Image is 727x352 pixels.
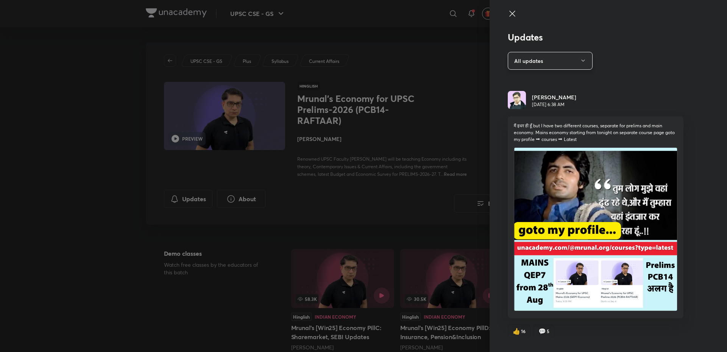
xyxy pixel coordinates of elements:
h3: Updates [508,32,683,43]
img: मैं इधर ही हूँ but I have two different courses, separate for prelims and main economy. Mains eco... [514,147,677,311]
span: comment [538,328,546,335]
img: Avatar [508,91,526,109]
span: 16 [521,328,526,335]
button: All updates [508,52,593,70]
span: like [513,328,520,335]
span: 5 [547,328,549,335]
p: मैं इधर ही हूँ but I have two different courses, separate for prelims and main economy. Mains eco... [514,122,677,143]
h6: [PERSON_NAME] [532,93,576,101]
p: [DATE] 6:38 AM [532,101,576,108]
